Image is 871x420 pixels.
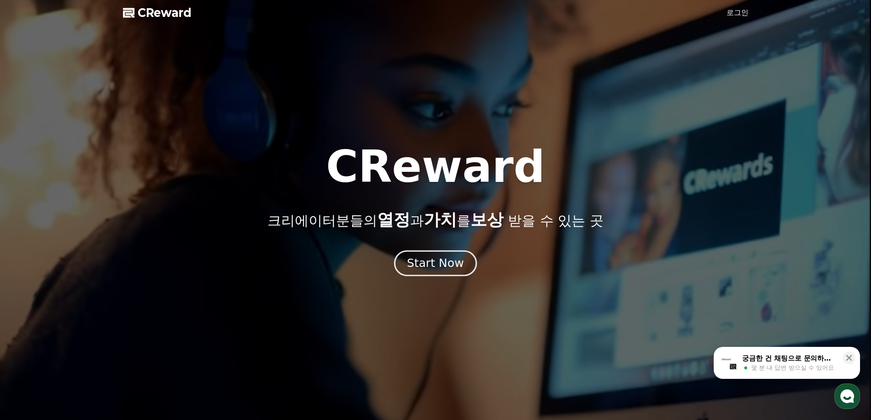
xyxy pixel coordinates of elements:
a: Start Now [396,260,475,269]
a: 설정 [118,290,176,313]
a: 로그인 [727,7,748,18]
a: 홈 [3,290,60,313]
a: CReward [123,5,192,20]
span: 홈 [29,303,34,311]
div: Start Now [407,255,464,271]
span: 보상 [470,210,503,229]
a: 대화 [60,290,118,313]
span: CReward [138,5,192,20]
span: 대화 [84,304,95,311]
span: 설정 [141,303,152,311]
span: 열정 [377,210,410,229]
h1: CReward [326,145,545,189]
button: Start Now [394,250,477,276]
p: 크리에이터분들의 과 를 받을 수 있는 곳 [267,211,603,229]
span: 가치 [424,210,457,229]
